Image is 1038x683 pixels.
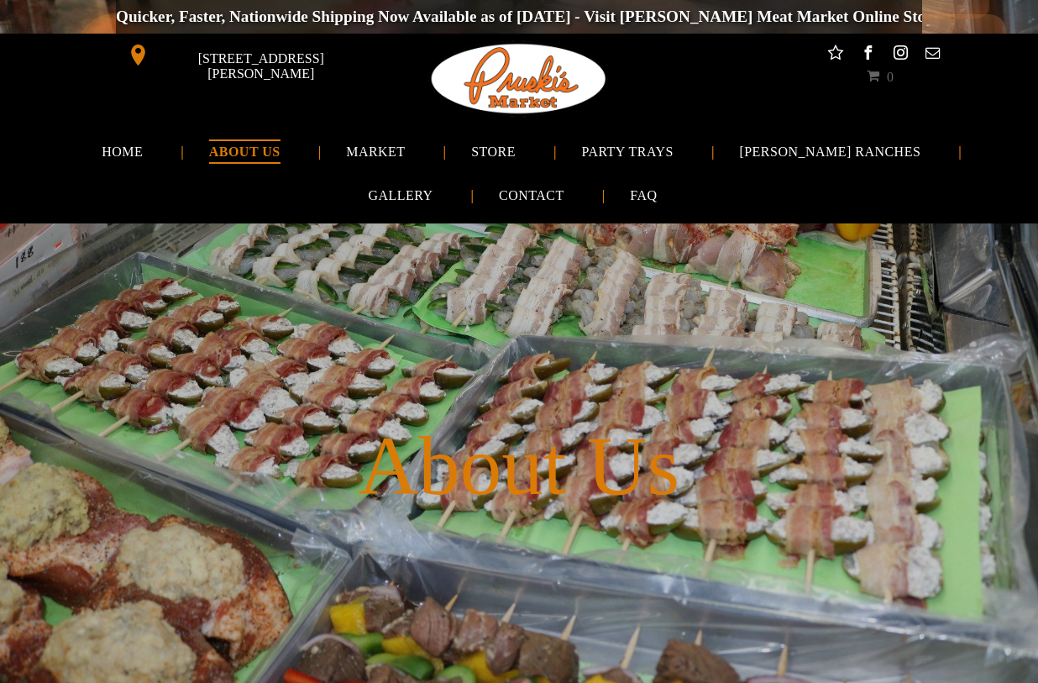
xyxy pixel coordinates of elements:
a: instagram [890,42,912,68]
a: HOME [86,129,176,174]
a: GALLERY [347,175,457,219]
a: STORE [448,129,542,174]
span: 0 [887,70,894,83]
a: Social network [826,42,848,68]
a: ABOUT US [191,129,311,174]
img: Pruski-s+Market+HQ+Logo2-1920w.png [428,34,610,124]
a: [PERSON_NAME] RANCHES [714,129,936,174]
a: facebook [858,42,880,68]
a: FAQ [602,175,678,219]
font: About Us [364,440,674,544]
a: PARTY TRAYS [558,129,698,174]
a: MARKET [327,129,432,174]
a: email [922,42,944,68]
a: CONTACT [474,175,586,219]
span: [STREET_ADDRESS][PERSON_NAME] [153,43,370,92]
a: [STREET_ADDRESS][PERSON_NAME] [116,42,373,68]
